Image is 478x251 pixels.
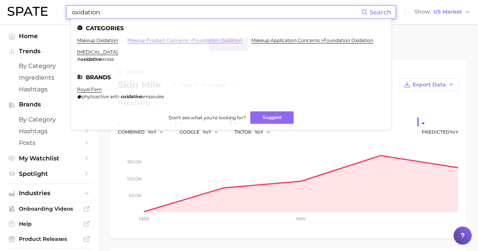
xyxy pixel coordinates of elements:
a: Onboarding Videos [6,203,92,214]
tspan: May [296,216,306,222]
span: Hashtags [19,128,79,135]
span: Hashtags [19,86,79,93]
input: Search here for a brand, industry, or ingredient [71,6,361,18]
button: Brands [6,99,92,110]
a: [MEDICAL_DATA] [77,49,118,55]
a: Home [6,30,92,42]
span: by Category [19,62,79,69]
div: combined [118,128,169,137]
button: Industries [6,188,92,199]
span: Ingredients [19,74,79,81]
button: YoY [148,128,164,137]
a: Posts [6,137,92,149]
span: stress [101,56,114,62]
span: ampoules [141,94,164,99]
span: phytoactive anti- [82,94,121,99]
span: YoY [148,129,156,135]
a: My Watchlist [6,152,92,164]
a: makeup product concerns >foundation oxidation [127,37,242,43]
span: Product Releases [19,236,79,242]
span: YoY [450,129,458,135]
a: Product Releases [6,233,92,245]
li: Brands [77,74,385,80]
span: # [77,56,80,62]
span: Help [19,220,79,227]
span: Brands [19,101,79,108]
span: Trends [19,48,79,55]
button: YoY [203,128,219,137]
span: Onboarding Videos [19,205,79,212]
a: makeup application concerns >foundation oxidation [251,37,373,43]
button: Suggest [250,111,294,124]
li: Categories [77,25,385,31]
em: oxidative [80,56,101,62]
img: SPATE [8,7,48,16]
span: YoY [203,129,211,135]
button: Trends [6,46,92,57]
a: Ingredients [6,72,92,83]
a: Hashtags [6,83,92,95]
em: oxidative [121,94,141,99]
a: royal fern [77,86,102,92]
a: by Category [6,60,92,72]
div: GOOGLE [179,128,224,137]
a: by Category [6,114,92,125]
span: Spotlight [19,170,79,177]
span: Show [415,10,431,14]
div: - [422,117,458,129]
a: Spotlight [6,168,92,180]
a: Help [6,218,92,229]
span: Posts [19,139,79,146]
span: US Market [433,10,462,14]
span: by Category [19,116,79,123]
a: makeup oxidation [77,37,118,43]
span: My Watchlist [19,155,79,162]
span: Search [370,9,391,16]
tspan: Mar [139,216,150,222]
a: Hashtags [6,125,92,137]
button: ShowUS Market [413,7,472,17]
div: TIKTOK [234,128,276,137]
span: Industries [19,190,79,197]
span: YoY [255,129,263,135]
button: Export Data [399,78,458,91]
span: Predicted [422,128,458,137]
button: YoY [255,128,271,137]
span: Export Data [413,82,446,88]
span: Home [19,32,79,40]
span: Don't see what you're looking for? [168,115,246,120]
